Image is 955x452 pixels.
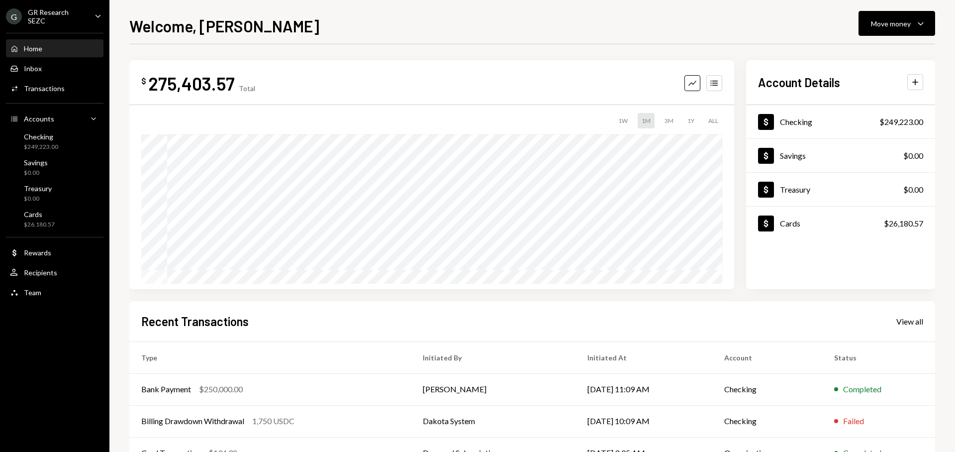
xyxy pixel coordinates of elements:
[24,195,52,203] div: $0.00
[638,113,655,128] div: 1M
[141,76,146,86] div: $
[141,383,191,395] div: Bank Payment
[683,113,698,128] div: 1Y
[411,341,575,373] th: Initiated By
[6,283,103,301] a: Team
[24,169,48,177] div: $0.00
[24,158,48,167] div: Savings
[712,373,822,405] td: Checking
[24,248,51,257] div: Rewards
[614,113,632,128] div: 1W
[746,207,935,240] a: Cards$26,180.57
[884,218,923,229] div: $26,180.57
[903,150,923,162] div: $0.00
[129,16,319,36] h1: Welcome, [PERSON_NAME]
[780,219,800,228] div: Cards
[859,11,935,36] button: Move money
[843,383,881,395] div: Completed
[712,341,822,373] th: Account
[411,373,575,405] td: [PERSON_NAME]
[24,184,52,193] div: Treasury
[24,268,57,277] div: Recipients
[903,184,923,196] div: $0.00
[575,373,712,405] td: [DATE] 11:09 AM
[24,132,58,141] div: Checking
[129,341,411,373] th: Type
[6,59,103,77] a: Inbox
[141,415,244,427] div: Billing Drawdown Withdrawal
[199,383,243,395] div: $250,000.00
[746,173,935,206] a: Treasury$0.00
[746,139,935,172] a: Savings$0.00
[148,72,235,95] div: 275,403.57
[896,317,923,327] div: View all
[24,64,42,73] div: Inbox
[6,110,103,127] a: Accounts
[411,405,575,437] td: Dakota System
[28,8,87,25] div: GR Research SEZC
[6,79,103,97] a: Transactions
[24,114,54,123] div: Accounts
[758,74,840,91] h2: Account Details
[871,18,911,29] div: Move money
[141,313,249,330] h2: Recent Transactions
[24,210,55,219] div: Cards
[6,155,103,179] a: Savings$0.00
[6,181,103,205] a: Treasury$0.00
[24,288,41,297] div: Team
[24,44,42,53] div: Home
[6,263,103,281] a: Recipients
[24,84,65,93] div: Transactions
[239,84,255,93] div: Total
[575,405,712,437] td: [DATE] 10:09 AM
[822,341,935,373] th: Status
[6,39,103,57] a: Home
[6,129,103,153] a: Checking$249,223.00
[575,341,712,373] th: Initiated At
[780,151,806,160] div: Savings
[780,185,810,194] div: Treasury
[879,116,923,128] div: $249,223.00
[24,221,55,229] div: $26,180.57
[24,143,58,151] div: $249,223.00
[6,8,22,24] div: G
[661,113,677,128] div: 3M
[704,113,722,128] div: ALL
[712,405,822,437] td: Checking
[843,415,864,427] div: Failed
[6,243,103,261] a: Rewards
[6,207,103,231] a: Cards$26,180.57
[780,117,812,126] div: Checking
[746,105,935,138] a: Checking$249,223.00
[252,415,294,427] div: 1,750 USDC
[896,316,923,327] a: View all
